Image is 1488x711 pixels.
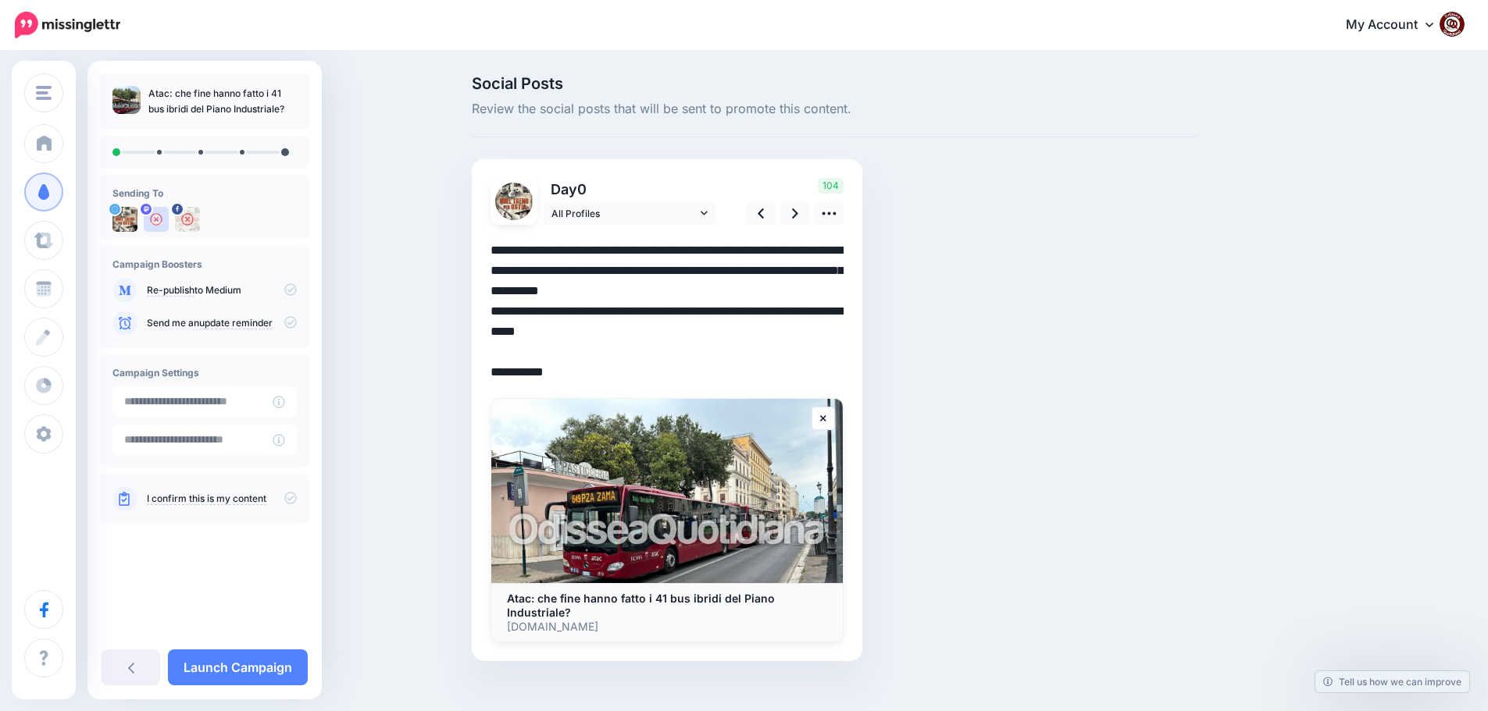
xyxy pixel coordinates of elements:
[507,592,775,619] b: Atac: che fine hanno fatto i 41 bus ibridi del Piano Industriale?
[544,178,718,201] p: Day
[112,367,297,379] h4: Campaign Settings
[551,205,697,222] span: All Profiles
[112,207,137,232] img: uTTNWBrh-84924.jpeg
[112,86,141,114] img: 5fb6163e27a928fc5a62cb2c89e96310_thumb.jpg
[1315,671,1469,692] a: Tell us how we can improve
[472,99,1197,119] span: Review the social posts that will be sent to promote this content.
[491,399,843,583] img: Atac: che fine hanno fatto i 41 bus ibridi del Piano Industriale?
[147,283,297,297] p: to Medium
[199,317,273,329] a: update reminder
[495,183,533,220] img: uTTNWBrh-84924.jpeg
[147,492,266,505] a: I confirm this is my content
[15,12,120,38] img: Missinglettr
[147,316,297,330] p: Send me an
[36,86,52,100] img: menu.png
[818,178,844,194] span: 104
[175,207,200,232] img: 463453305_2684324355074873_6393692129472495966_n-bsa154739.jpg
[577,181,587,197] span: 0
[112,258,297,270] h4: Campaign Boosters
[1330,6,1465,44] a: My Account
[148,86,297,117] p: Atac: che fine hanno fatto i 41 bus ibridi del Piano Industriale?
[544,202,715,225] a: All Profiles
[144,207,169,232] img: user_default_image.png
[112,187,297,199] h4: Sending To
[472,76,1197,91] span: Social Posts
[507,620,827,634] p: [DOMAIN_NAME]
[147,284,194,297] a: Re-publish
